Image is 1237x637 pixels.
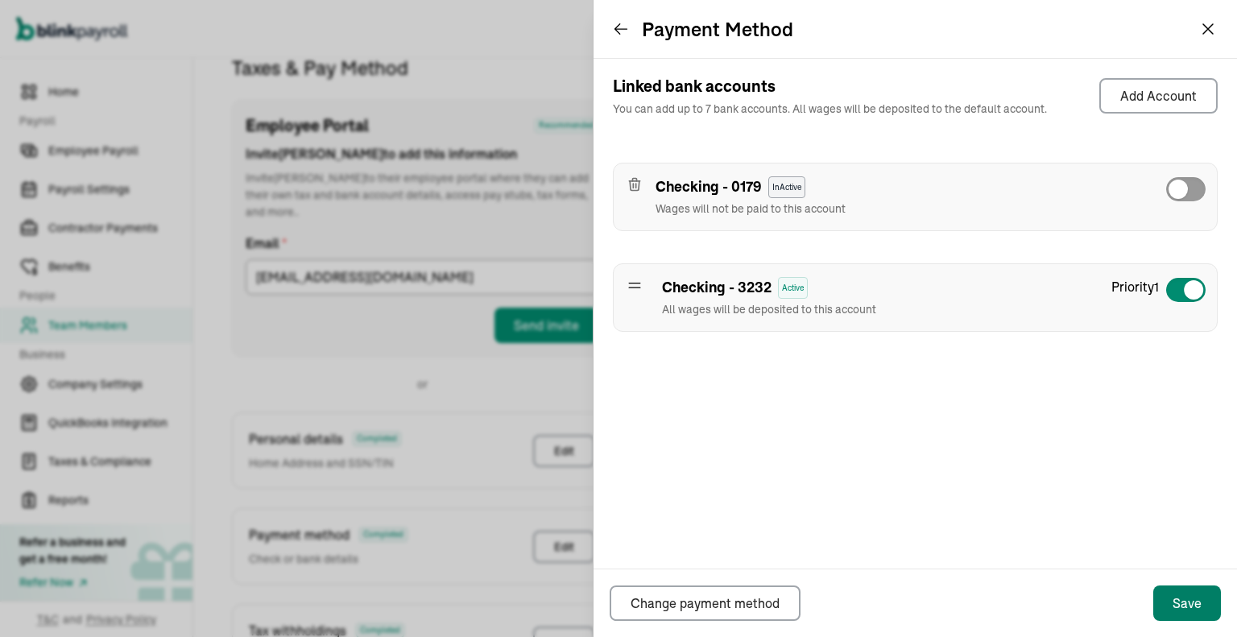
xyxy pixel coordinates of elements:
div: Add Account [1120,86,1197,105]
h2: Payment Method [642,16,793,42]
span: Checking - 0179 [656,176,762,198]
div: Save [1173,594,1202,613]
span: Linked bank accounts [613,78,1047,94]
span: You can add up to 7 bank accounts. All wages will be deposited to the default account. [613,101,1047,118]
span: Priority 1 [1111,277,1159,318]
span: InActive [768,176,805,198]
span: Active [778,277,808,299]
span: All wages will be deposited to this account [662,302,876,316]
span: Checking - 3232 [662,277,772,299]
div: Change payment method [631,594,780,613]
button: Add Account [1099,78,1218,114]
button: Save [1153,585,1221,621]
button: Change payment method [610,585,801,621]
span: Wages will not be paid to this account [656,201,846,216]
